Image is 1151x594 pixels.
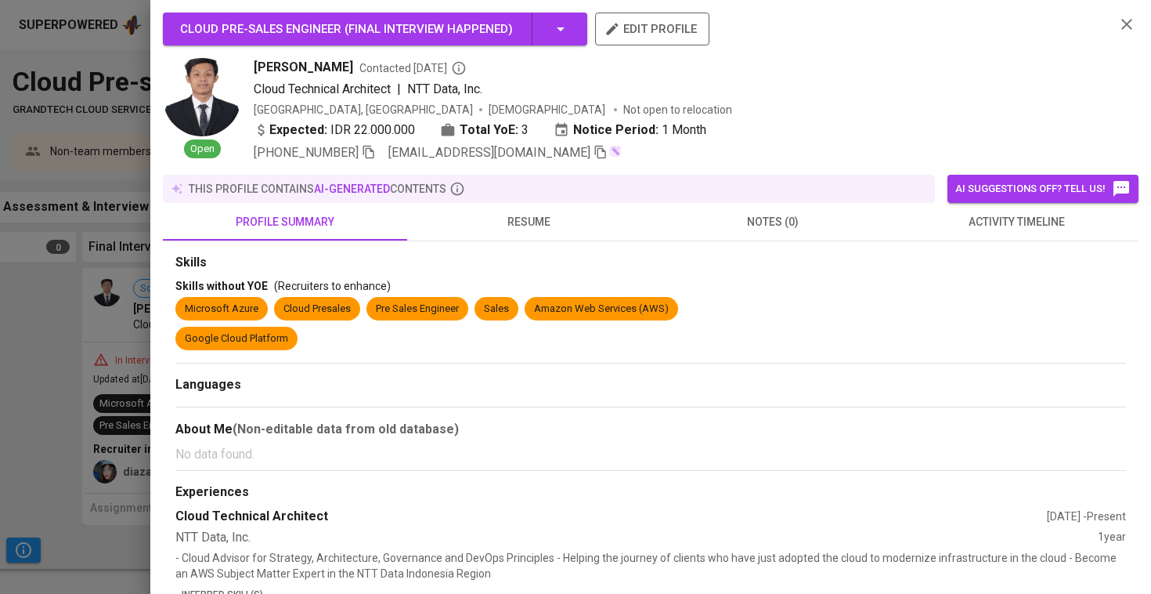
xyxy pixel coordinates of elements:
img: magic_wand.svg [609,145,622,158]
div: NTT Data, Inc. [175,529,1098,547]
b: Total YoE: [460,121,518,139]
p: No data found. [175,445,1126,464]
span: Open [184,142,221,157]
span: Contacted [DATE] [359,60,467,76]
button: AI suggestions off? Tell us! [947,175,1138,203]
span: NTT Data, Inc. [407,81,482,96]
span: Cloud Pre-sales Engineer ( Final Interview happened ) [180,22,513,36]
p: this profile contains contents [189,181,446,197]
span: profile summary [172,212,398,232]
div: Microsoft Azure [185,302,258,317]
div: About Me [175,420,1126,439]
a: edit profile [595,22,709,34]
span: Skills without YOE [175,280,268,292]
span: [DEMOGRAPHIC_DATA] [489,102,608,118]
b: (Non-editable data from old database) [233,422,459,436]
span: notes (0) [660,212,886,232]
button: edit profile [595,13,709,45]
button: Cloud Pre-sales Engineer (Final Interview happened) [163,13,587,45]
span: AI-generated [314,183,390,195]
div: Sales [484,302,509,317]
span: Cloud Technical Architect [254,81,391,96]
p: Not open to relocation [623,102,732,118]
span: | [397,80,401,99]
div: Pre Sales Engineer [376,302,459,317]
span: resume [417,212,642,232]
div: 1 Month [554,121,706,139]
b: Notice Period: [573,121,658,139]
div: Google Cloud Platform [185,331,288,346]
div: Amazon Web Services (AWS) [534,302,669,317]
div: 1 year [1098,529,1126,547]
span: 3 [521,121,529,139]
span: edit profile [608,19,697,39]
div: Skills [175,254,1126,272]
div: [DATE] - Present [1047,509,1126,524]
span: AI suggestions off? Tell us! [955,179,1131,198]
div: Cloud Presales [283,302,351,317]
div: Cloud Technical Architect [175,508,1047,526]
div: Languages [175,376,1126,394]
div: [GEOGRAPHIC_DATA], [GEOGRAPHIC_DATA] [254,102,473,118]
span: [PERSON_NAME] [254,58,353,77]
span: [PHONE_NUMBER] [254,145,359,160]
span: activity timeline [904,212,1130,232]
span: [EMAIL_ADDRESS][DOMAIN_NAME] [388,145,590,160]
svg: By Batam recruiter [451,60,467,76]
p: - Cloud Advisor for Strategy, Architecture, Governance and DevOps Principles - Helping the journe... [175,550,1126,581]
span: (Recruiters to enhance) [274,280,391,292]
img: e09a8862c69dd60704db4ec79292fd80.jpeg [163,58,241,136]
div: IDR 22.000.000 [254,121,415,139]
div: Experiences [175,484,1126,502]
b: Expected: [269,121,327,139]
